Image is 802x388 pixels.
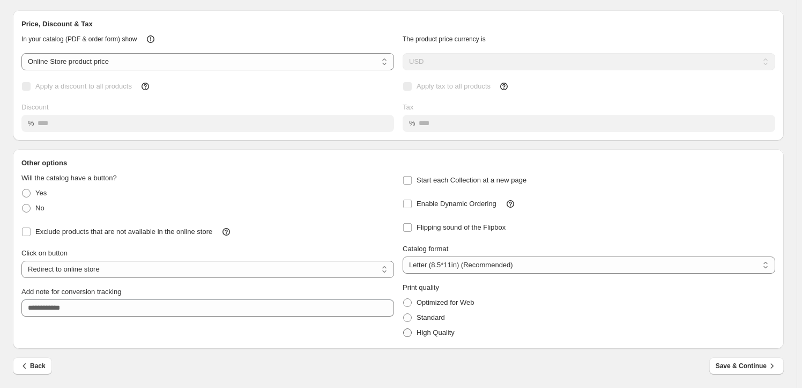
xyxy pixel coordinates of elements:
[709,357,784,375] button: Save & Continue
[417,82,491,90] span: Apply tax to all products
[28,119,34,127] span: %
[417,313,445,321] span: Standard
[716,361,777,371] span: Save & Continue
[21,19,775,30] h2: Price, Discount & Tax
[403,103,413,111] span: Tax
[35,189,47,197] span: Yes
[403,35,486,43] span: The product price currency is
[35,204,44,212] span: No
[35,82,132,90] span: Apply a discount to all products
[21,249,68,257] span: Click on button
[417,298,474,306] span: Optimized for Web
[409,119,415,127] span: %
[417,328,455,336] span: High Quality
[403,283,439,291] span: Print quality
[13,357,52,375] button: Back
[19,361,46,371] span: Back
[21,158,775,169] h2: Other options
[35,228,212,236] span: Exclude products that are not available in the online store
[403,245,448,253] span: Catalog format
[417,200,496,208] span: Enable Dynamic Ordering
[21,35,137,43] span: In your catalog (PDF & order form) show
[21,174,117,182] span: Will the catalog have a button?
[21,288,121,296] span: Add note for conversion tracking
[417,176,526,184] span: Start each Collection at a new page
[21,103,49,111] span: Discount
[417,223,506,231] span: Flipping sound of the Flipbox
